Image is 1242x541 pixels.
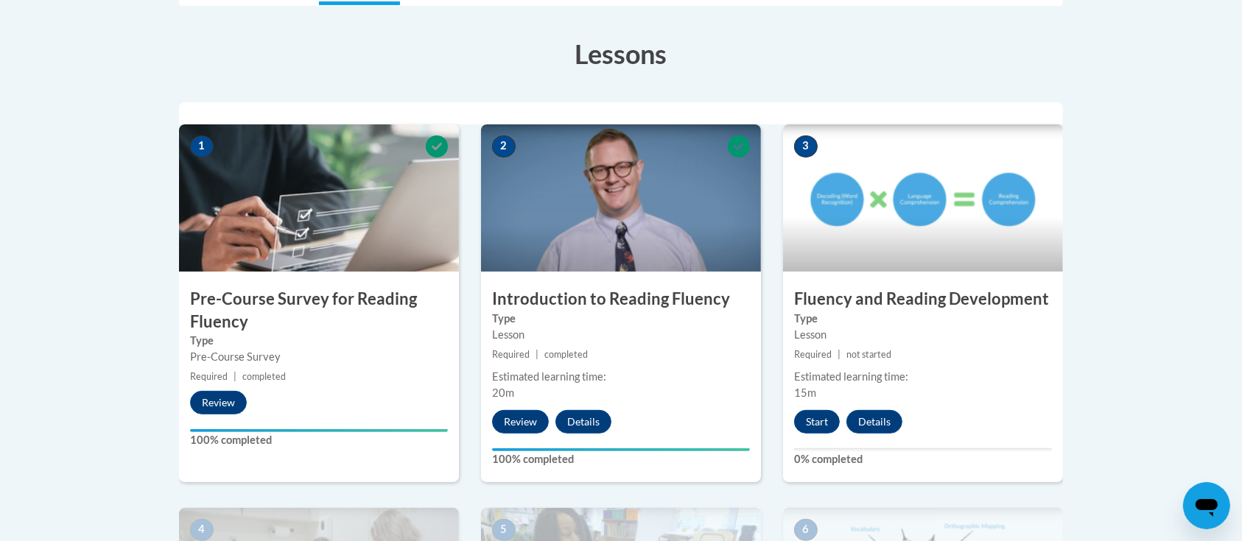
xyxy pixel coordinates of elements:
span: 2 [492,135,516,158]
div: Estimated learning time: [492,369,750,385]
span: 20m [492,386,514,399]
span: completed [544,349,588,360]
label: Type [190,333,448,349]
span: completed [242,371,286,382]
label: 0% completed [794,451,1052,467]
span: not started [846,349,891,360]
label: Type [794,311,1052,327]
div: Your progress [492,448,750,451]
label: 100% completed [492,451,750,467]
button: Review [190,391,247,414]
img: Course Image [783,124,1063,272]
span: Required [190,371,228,382]
h3: Pre-Course Survey for Reading Fluency [179,288,459,333]
span: Required [492,349,530,360]
img: Course Image [179,124,459,272]
div: Your progress [190,429,448,432]
span: 15m [794,386,816,399]
span: 6 [794,519,818,541]
button: Details [555,410,611,434]
h3: Introduction to Reading Fluency [481,288,761,311]
span: 1 [190,135,214,158]
span: | [234,371,236,382]
div: Estimated learning time: [794,369,1052,385]
h3: Fluency and Reading Development [783,288,1063,311]
img: Course Image [481,124,761,272]
div: Lesson [492,327,750,343]
span: 4 [190,519,214,541]
span: | [838,349,841,360]
button: Start [794,410,840,434]
button: Details [846,410,902,434]
label: Type [492,311,750,327]
div: Lesson [794,327,1052,343]
div: Pre-Course Survey [190,349,448,365]
span: 3 [794,135,818,158]
label: 100% completed [190,432,448,448]
h3: Lessons [179,35,1063,72]
span: 5 [492,519,516,541]
span: Required [794,349,832,360]
iframe: Button to launch messaging window [1183,482,1230,529]
span: | [536,349,538,360]
button: Review [492,410,549,434]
